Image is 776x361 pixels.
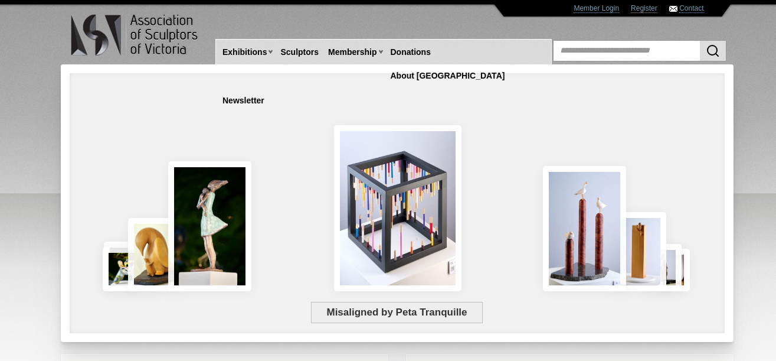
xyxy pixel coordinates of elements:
[323,41,381,63] a: Membership
[679,4,703,13] a: Contact
[276,41,323,63] a: Sculptors
[543,166,626,291] img: Rising Tides
[386,41,436,63] a: Donations
[311,302,483,323] span: Misaligned by Peta Tranquille
[218,41,271,63] a: Exhibitions
[574,4,619,13] a: Member Login
[631,4,657,13] a: Register
[386,65,510,87] a: About [GEOGRAPHIC_DATA]
[613,212,666,291] img: Little Frog. Big Climb
[334,125,461,291] img: Misaligned
[218,90,269,112] a: Newsletter
[70,12,200,58] img: logo.png
[168,161,252,291] img: Connection
[706,44,720,58] img: Search
[669,6,677,12] img: Contact ASV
